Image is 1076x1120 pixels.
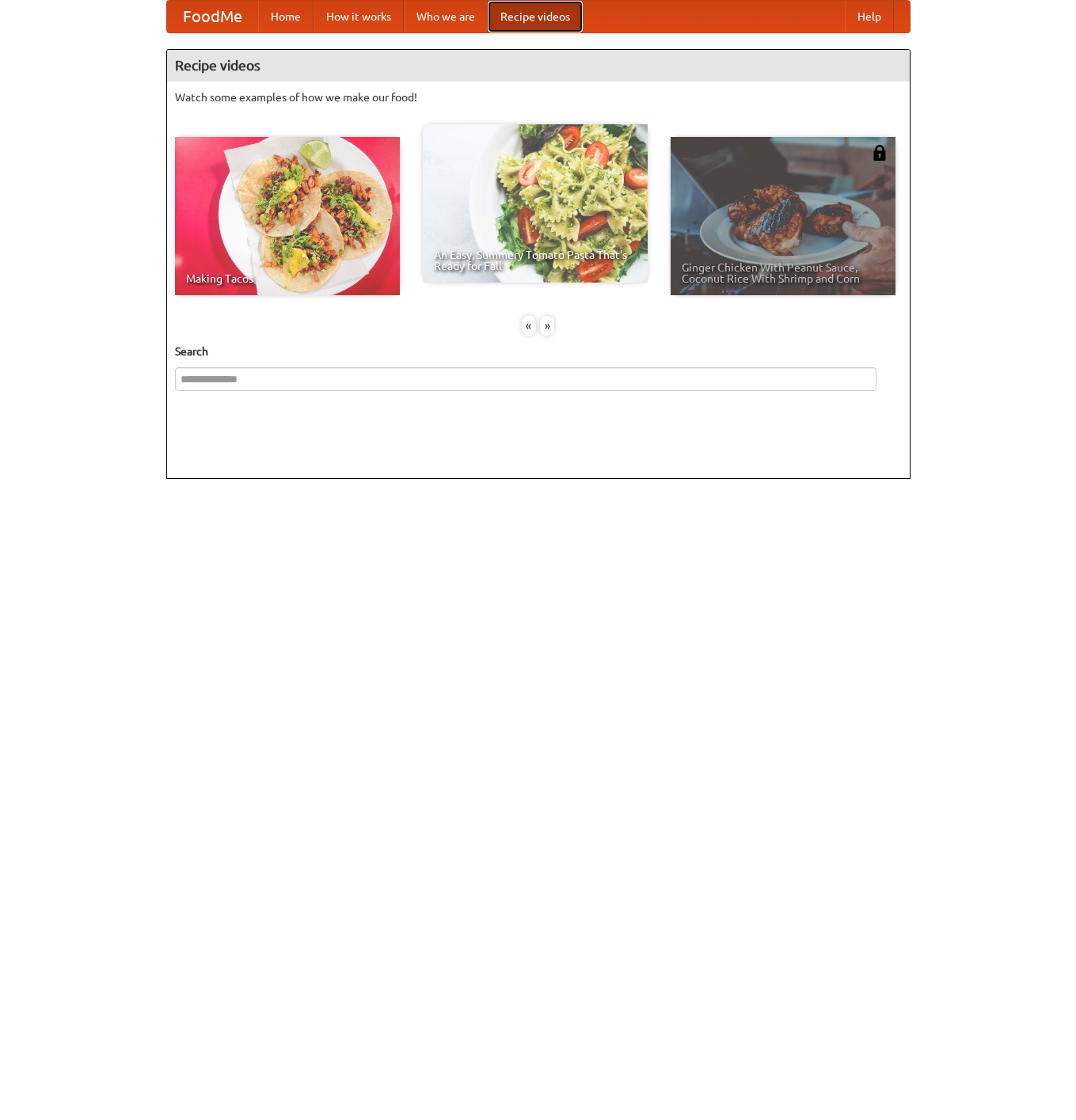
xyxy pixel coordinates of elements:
a: Who we are [404,1,488,32]
span: An Easy, Summery Tomato Pasta That's Ready for Fall [434,249,637,271]
a: Recipe videos [488,1,583,32]
div: » [540,316,554,336]
h4: Recipe videos [167,50,910,82]
a: Help [845,1,894,32]
span: Making Tacos [186,273,389,284]
a: Making Tacos [175,137,400,295]
a: An Easy, Summery Tomato Pasta That's Ready for Fall [423,124,648,283]
a: Home [258,1,314,32]
img: 483408.png [872,145,888,161]
a: FoodMe [167,1,258,32]
a: How it works [314,1,404,32]
div: « [522,316,536,336]
p: Watch some examples of how we make our food! [175,89,902,105]
h5: Search [175,344,902,359]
